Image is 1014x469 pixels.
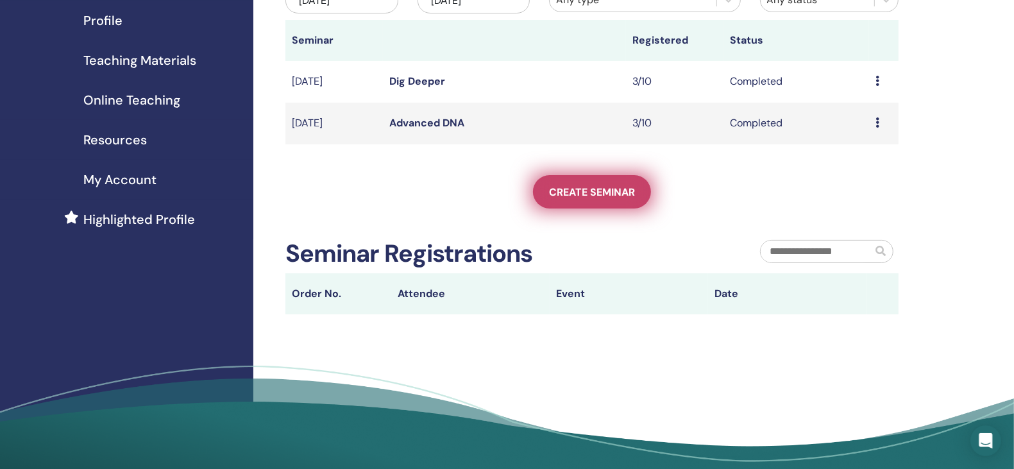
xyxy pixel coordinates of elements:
[391,273,550,314] th: Attendee
[723,20,870,61] th: Status
[83,51,196,70] span: Teaching Materials
[389,74,445,88] a: Dig Deeper
[626,20,723,61] th: Registered
[285,61,383,103] td: [DATE]
[708,273,866,314] th: Date
[389,116,464,130] a: Advanced DNA
[83,170,156,189] span: My Account
[285,20,383,61] th: Seminar
[285,239,532,269] h2: Seminar Registrations
[83,130,147,149] span: Resources
[626,103,723,144] td: 3/10
[83,210,195,229] span: Highlighted Profile
[723,103,870,144] td: Completed
[285,273,391,314] th: Order No.
[970,425,1001,456] div: Open Intercom Messenger
[549,185,635,199] span: Create seminar
[285,103,383,144] td: [DATE]
[550,273,708,314] th: Event
[533,175,651,209] a: Create seminar
[626,61,723,103] td: 3/10
[83,90,180,110] span: Online Teaching
[83,11,123,30] span: Profile
[723,61,870,103] td: Completed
